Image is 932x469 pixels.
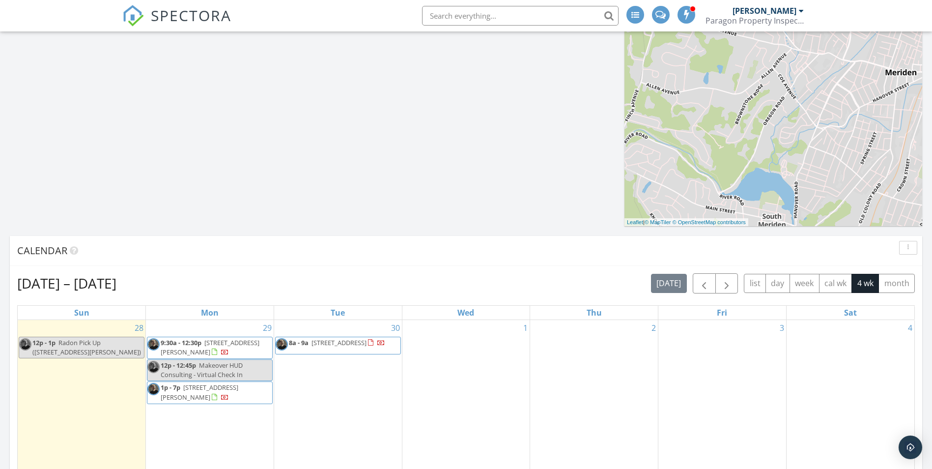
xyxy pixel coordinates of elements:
h2: [DATE] – [DATE] [17,273,116,293]
span: 12p - 1p [32,338,56,347]
img: a67fc3151f9e4c698c65e045f8510b97.jpeg [147,383,160,395]
button: cal wk [819,274,852,293]
span: Radon Pick Up ([STREET_ADDRESS][PERSON_NAME]) [32,338,141,356]
img: a67fc3151f9e4c698c65e045f8510b97.jpeg [19,338,31,351]
span: [STREET_ADDRESS] [311,338,367,347]
img: a67fc3151f9e4c698c65e045f8510b97.jpeg [147,338,160,351]
a: 1p - 7p [STREET_ADDRESS][PERSON_NAME] [161,383,238,401]
a: Go to September 29, 2025 [261,320,274,336]
button: day [765,274,790,293]
button: [DATE] [651,274,687,293]
a: Go to September 28, 2025 [133,320,145,336]
a: Monday [199,306,221,320]
img: The Best Home Inspection Software - Spectora [122,5,144,27]
span: 8a - 9a [289,338,309,347]
a: 9:30a - 12:30p [STREET_ADDRESS][PERSON_NAME] [161,338,259,356]
a: 9:30a - 12:30p [STREET_ADDRESS][PERSON_NAME] [147,337,273,359]
a: Go to October 1, 2025 [521,320,530,336]
div: Paragon Property Inspections LLC. [706,16,804,26]
button: month [878,274,915,293]
a: Go to October 4, 2025 [906,320,914,336]
a: Thursday [585,306,604,320]
button: week [790,274,819,293]
a: 1p - 7p [STREET_ADDRESS][PERSON_NAME] [147,381,273,404]
div: Open Intercom Messenger [899,436,922,459]
a: 8a - 9a [STREET_ADDRESS] [275,337,401,354]
a: Go to September 30, 2025 [389,320,402,336]
a: Wednesday [455,306,476,320]
button: list [744,274,766,293]
span: 12p - 12:45p [161,361,196,370]
img: a67fc3151f9e4c698c65e045f8510b97.jpeg [147,361,160,373]
span: SPECTORA [151,5,231,26]
span: Calendar [17,244,67,257]
a: SPECTORA [122,13,231,34]
button: 4 wk [851,274,879,293]
button: Previous [693,273,716,293]
a: 8a - 9a [STREET_ADDRESS] [289,338,385,347]
a: Go to October 2, 2025 [650,320,658,336]
span: [STREET_ADDRESS][PERSON_NAME] [161,338,259,356]
span: [STREET_ADDRESS][PERSON_NAME] [161,383,238,401]
a: Saturday [842,306,859,320]
a: Go to October 3, 2025 [778,320,786,336]
a: Sunday [72,306,91,320]
a: © MapTiler [645,219,671,225]
a: © OpenStreetMap contributors [673,219,746,225]
img: a67fc3151f9e4c698c65e045f8510b97.jpeg [276,338,288,351]
a: Leaflet [627,219,643,225]
div: | [624,218,748,227]
span: Makeover HUD Consulting - Virtual Check In [161,361,243,379]
a: Friday [715,306,729,320]
div: [PERSON_NAME] [733,6,796,16]
span: 9:30a - 12:30p [161,338,201,347]
button: Next [715,273,738,293]
span: 1p - 7p [161,383,180,392]
a: Tuesday [329,306,347,320]
input: Search everything... [422,6,619,26]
